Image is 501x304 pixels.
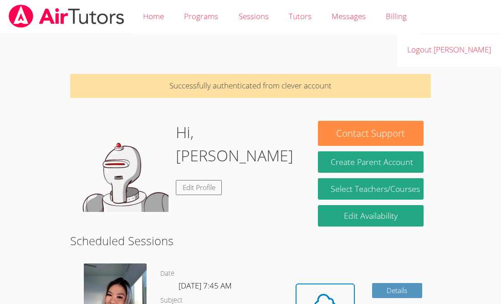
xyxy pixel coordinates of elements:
h1: Hi, [PERSON_NAME] [176,121,303,167]
span: [DATE] 7:45 AM [179,280,232,291]
p: Successfully authenticated from clever account [70,74,431,98]
img: default.png [77,121,169,212]
a: Logout [PERSON_NAME] [397,33,501,67]
dt: Date [160,268,174,279]
a: Edit Profile [176,180,222,195]
img: airtutors_banner-c4298cdbf04f3fff15de1276eac7730deb9818008684d7c2e4769d2f7ddbe033.png [8,5,125,28]
button: Create Parent Account [318,151,424,173]
span: Messages [332,11,366,21]
button: Contact Support [318,121,424,146]
a: Select Teachers/Courses [318,178,424,200]
a: Details [372,283,422,298]
h2: Scheduled Sessions [70,232,431,249]
a: Edit Availability [318,205,424,227]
